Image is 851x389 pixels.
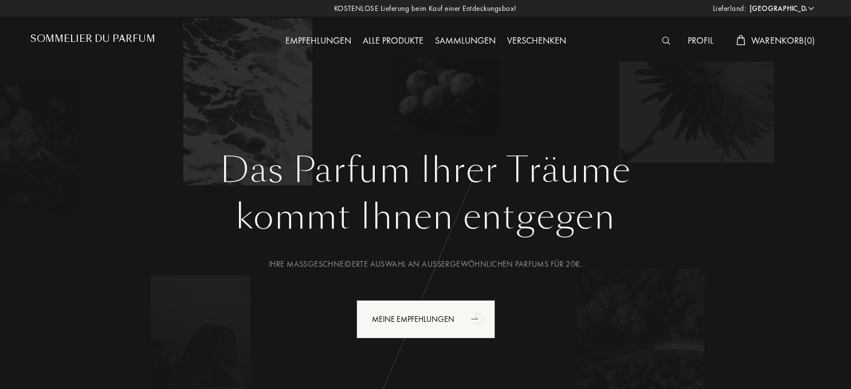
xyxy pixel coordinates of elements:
[501,34,572,46] a: Verschenken
[30,33,155,44] h1: Sommelier du Parfum
[467,307,490,330] div: animation
[429,34,501,46] a: Sammlungen
[39,191,813,243] div: kommt Ihnen entgegen
[662,37,670,45] img: search_icn_white.svg
[356,300,495,339] div: Meine Empfehlungen
[736,35,746,45] img: cart_white.svg
[429,34,501,49] div: Sammlungen
[807,4,815,13] img: arrow_w.png
[280,34,357,49] div: Empfehlungen
[39,150,813,191] h1: Das Parfum Ihrer Träume
[348,300,504,339] a: Meine Empfehlungenanimation
[682,34,719,49] div: Profil
[39,258,813,270] div: Ihre maßgeschneiderte Auswahl an außergewöhnlichen Parfums für 20€.
[280,34,357,46] a: Empfehlungen
[501,34,572,49] div: Verschenken
[357,34,429,49] div: Alle Produkte
[30,33,155,49] a: Sommelier du Parfum
[713,3,747,14] span: Lieferland:
[682,34,719,46] a: Profil
[751,34,815,46] span: Warenkorb ( 0 )
[357,34,429,46] a: Alle Produkte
